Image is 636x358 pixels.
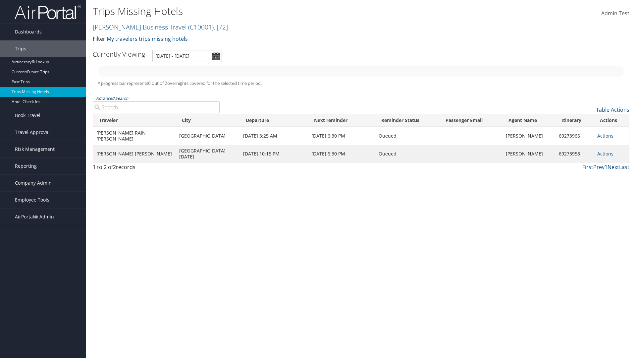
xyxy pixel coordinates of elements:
[188,23,214,31] span: ( C10001 )
[98,80,624,87] h5: * progress bar represents overnights covered for the selected time period.
[593,163,605,171] a: Prev
[107,35,188,42] a: My travelers trips missing hotels
[93,50,145,59] h3: Currently Viewing
[375,145,440,163] td: Queued
[15,141,55,157] span: Risk Management
[93,35,450,43] p: Filter:
[113,163,116,171] span: 2
[503,145,556,163] td: [PERSON_NAME]
[597,150,613,157] a: Actions
[240,127,308,145] td: [DATE] 3:25 AM
[93,23,228,31] a: [PERSON_NAME] Business Travel
[176,114,240,127] th: City: activate to sort column ascending
[556,127,594,145] td: 69273966
[93,127,176,145] td: [PERSON_NAME] RAIN [PERSON_NAME]
[15,107,40,124] span: Book Travel
[503,127,556,145] td: [PERSON_NAME]
[15,209,54,225] span: AirPortal® Admin
[152,50,222,62] input: [DATE] - [DATE]
[375,127,440,145] td: Queued
[596,106,629,113] a: Table Actions
[15,24,42,40] span: Dashboards
[440,114,503,127] th: Passenger Email: activate to sort column ascending
[15,175,52,191] span: Company Admin
[503,114,556,127] th: Agent Name
[605,163,608,171] a: 1
[556,114,594,127] th: Itinerary
[240,114,308,127] th: Departure: activate to sort column ascending
[176,145,240,163] td: [GEOGRAPHIC_DATA][DATE]
[308,145,375,163] td: [DATE] 6:30 PM
[15,192,49,208] span: Employee Tools
[308,114,375,127] th: Next reminder
[214,23,228,31] span: , [ 72 ]
[93,114,176,127] th: Traveler: activate to sort column ascending
[148,80,167,86] span: 0 out of 2
[93,163,220,174] div: 1 to 2 of records
[93,145,176,163] td: [PERSON_NAME] [PERSON_NAME]
[582,163,593,171] a: First
[601,10,629,17] span: Admin Test
[176,127,240,145] td: [GEOGRAPHIC_DATA]
[15,124,50,141] span: Travel Approval
[556,145,594,163] td: 69273958
[15,158,37,174] span: Reporting
[375,114,440,127] th: Reminder Status
[308,127,375,145] td: [DATE] 6:30 PM
[96,95,128,101] a: Advanced Search
[93,4,450,18] h1: Trips Missing Hotels
[240,145,308,163] td: [DATE] 10:15 PM
[15,4,81,20] img: airportal-logo.png
[93,101,220,113] input: Advanced Search
[619,163,629,171] a: Last
[15,40,26,57] span: Trips
[594,114,629,127] th: Actions
[608,163,619,171] a: Next
[597,133,613,139] a: Actions
[601,3,629,24] a: Admin Test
